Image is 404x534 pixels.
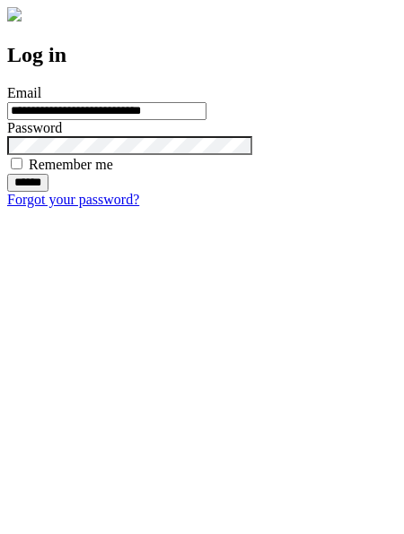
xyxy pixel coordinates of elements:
label: Password [7,120,62,135]
label: Email [7,85,41,100]
h2: Log in [7,43,397,67]
img: logo-4e3dc11c47720685a147b03b5a06dd966a58ff35d612b21f08c02c0306f2b779.png [7,7,22,22]
a: Forgot your password? [7,192,139,207]
label: Remember me [29,157,113,172]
